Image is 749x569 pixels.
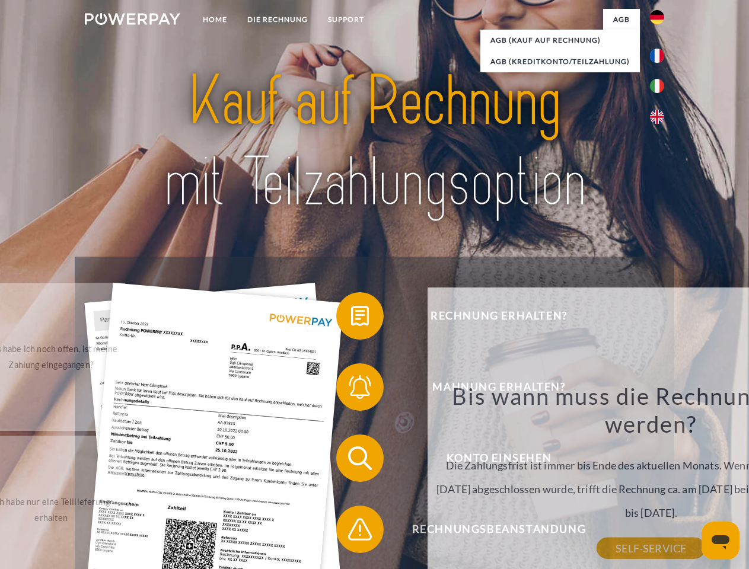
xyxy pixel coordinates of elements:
[702,522,740,560] iframe: Schaltfläche zum Öffnen des Messaging-Fensters
[650,79,664,93] img: it
[193,9,237,30] a: Home
[336,434,645,482] button: Konto einsehen
[650,110,664,124] img: en
[480,51,640,72] a: AGB (Kreditkonto/Teilzahlung)
[650,10,664,24] img: de
[480,30,640,51] a: AGB (Kauf auf Rechnung)
[237,9,318,30] a: DIE RECHNUNG
[345,443,375,473] img: qb_search.svg
[318,9,374,30] a: SUPPORT
[345,514,375,544] img: qb_warning.svg
[336,506,645,553] button: Rechnungsbeanstandung
[650,49,664,63] img: fr
[85,13,180,25] img: logo-powerpay-white.svg
[603,9,640,30] a: agb
[597,538,705,559] a: SELF-SERVICE
[113,57,636,227] img: title-powerpay_de.svg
